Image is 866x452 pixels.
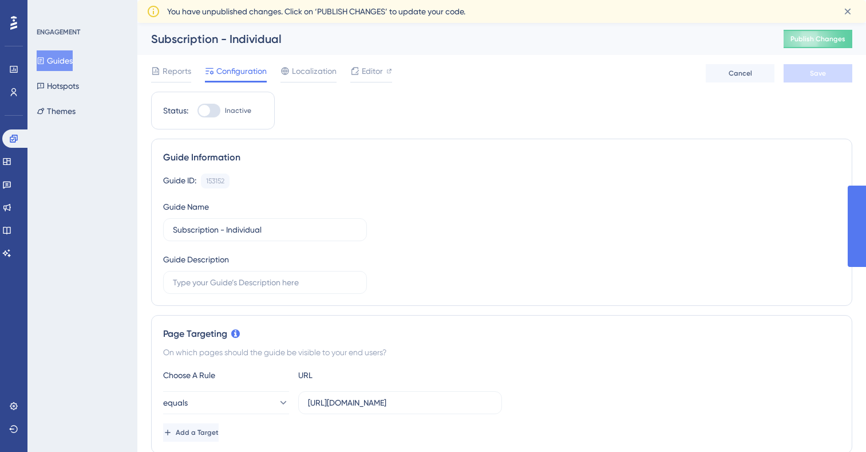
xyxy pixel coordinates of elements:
[163,391,289,414] button: equals
[818,407,852,441] iframe: UserGuiding AI Assistant Launcher
[163,345,840,359] div: On which pages should the guide be visible to your end users?
[173,223,357,236] input: Type your Guide’s Name here
[292,64,337,78] span: Localization
[362,64,383,78] span: Editor
[163,327,840,341] div: Page Targeting
[176,428,219,437] span: Add a Target
[225,106,251,115] span: Inactive
[163,423,219,442] button: Add a Target
[784,64,852,82] button: Save
[163,64,191,78] span: Reports
[37,76,79,96] button: Hotspots
[163,396,188,410] span: equals
[167,5,465,18] span: You have unpublished changes. Click on ‘PUBLISH CHANGES’ to update your code.
[706,64,774,82] button: Cancel
[37,101,76,121] button: Themes
[37,50,73,71] button: Guides
[163,104,188,117] div: Status:
[729,69,752,78] span: Cancel
[163,368,289,382] div: Choose A Rule
[163,200,209,214] div: Guide Name
[37,27,80,37] div: ENGAGEMENT
[298,368,424,382] div: URL
[163,253,229,266] div: Guide Description
[206,176,224,186] div: 153152
[810,69,826,78] span: Save
[308,396,492,409] input: yourwebsite.com/path
[163,174,196,188] div: Guide ID:
[173,276,357,289] input: Type your Guide’s Description here
[784,30,852,48] button: Publish Changes
[790,34,845,44] span: Publish Changes
[163,151,840,164] div: Guide Information
[151,31,755,47] div: Subscription - Individual
[216,64,267,78] span: Configuration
